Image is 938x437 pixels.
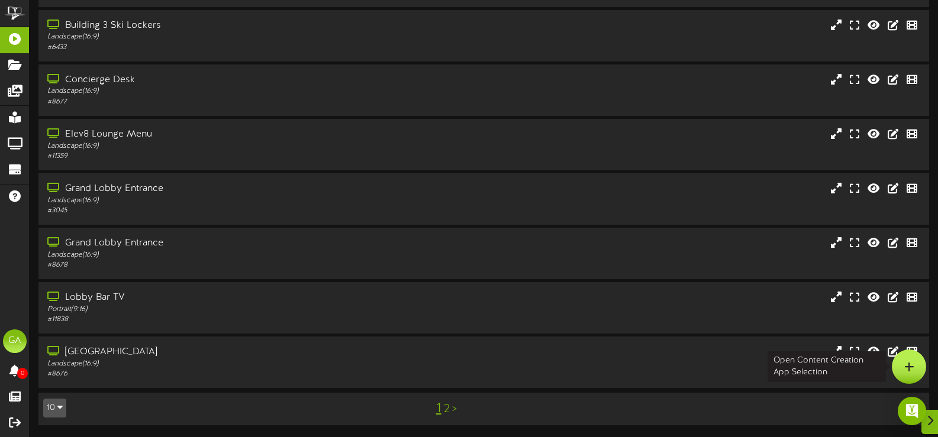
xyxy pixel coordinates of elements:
[452,403,457,416] a: >
[47,128,401,141] div: Elev8 Lounge Menu
[3,329,27,353] div: GA
[47,73,401,87] div: Concierge Desk
[47,196,401,206] div: Landscape ( 16:9 )
[47,315,401,325] div: # 11838
[47,151,401,161] div: # 11359
[47,305,401,315] div: Portrait ( 9:16 )
[43,399,66,417] button: 10
[47,237,401,250] div: Grand Lobby Entrance
[47,97,401,107] div: # 8677
[47,250,401,260] div: Landscape ( 16:9 )
[47,206,401,216] div: # 3045
[47,32,401,42] div: Landscape ( 16:9 )
[47,19,401,33] div: Building 3 Ski Lockers
[444,403,450,416] a: 2
[436,401,441,416] a: 1
[47,182,401,196] div: Grand Lobby Entrance
[17,368,28,379] span: 0
[47,43,401,53] div: # 6433
[898,397,926,425] div: Open Intercom Messenger
[47,359,401,369] div: Landscape ( 16:9 )
[47,291,401,305] div: Lobby Bar TV
[47,260,401,270] div: # 8678
[47,141,401,151] div: Landscape ( 16:9 )
[47,369,401,379] div: # 8676
[47,86,401,96] div: Landscape ( 16:9 )
[47,345,401,359] div: [GEOGRAPHIC_DATA]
